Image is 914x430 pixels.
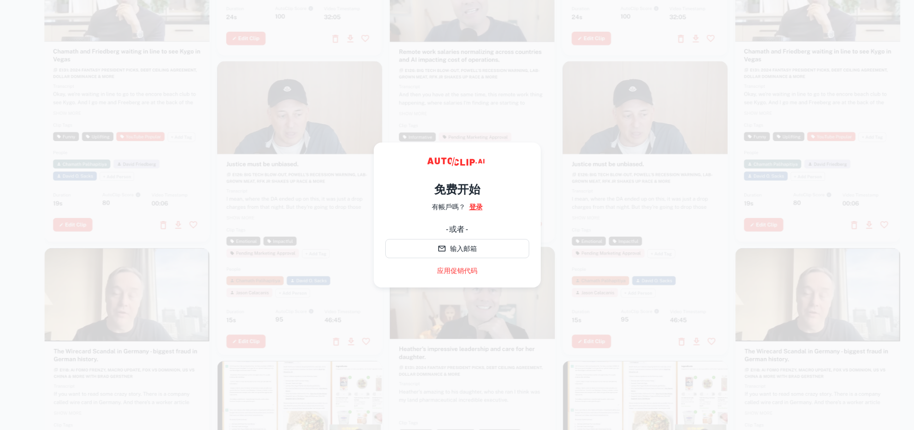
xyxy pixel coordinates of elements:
font: 应用促销代码 [437,267,477,275]
button: 输入邮箱 [385,239,529,258]
font: 免费开始 [434,182,480,196]
font: 输入邮箱 [450,245,477,253]
font: 登录 [469,203,483,211]
font: - 或者 - [446,225,468,234]
a: 登录 [469,202,483,212]
font: 有帳戶嗎？ [432,203,465,211]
